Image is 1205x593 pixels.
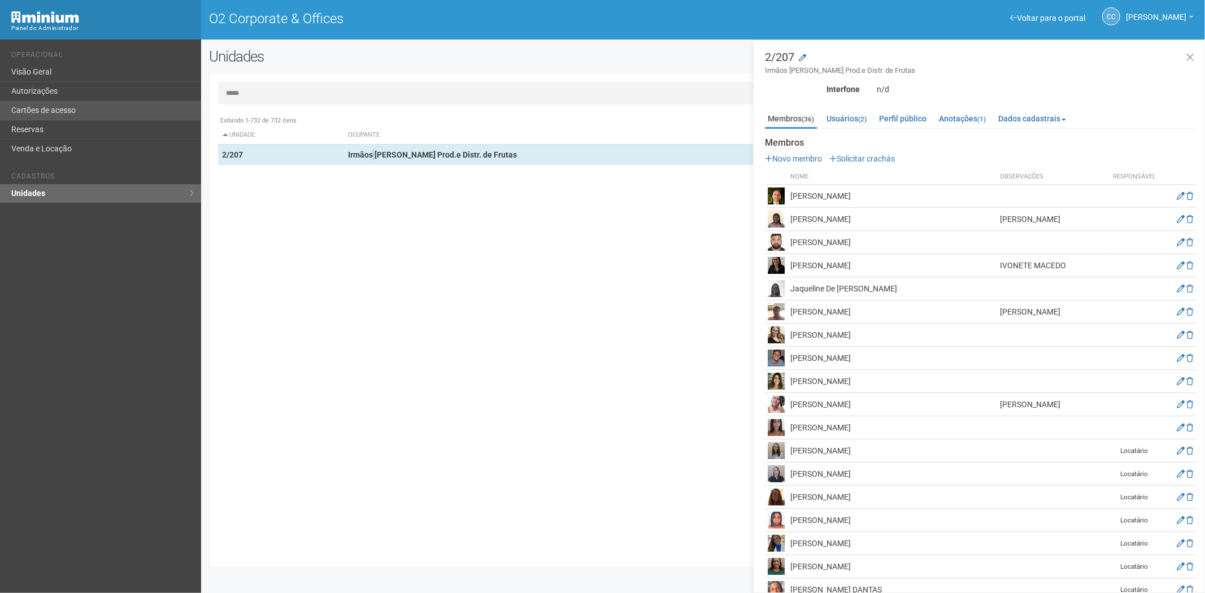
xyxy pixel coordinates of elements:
[210,48,611,65] h2: Unidades
[1186,330,1193,339] a: Excluir membro
[768,373,785,390] img: user.png
[768,512,785,529] img: user.png
[1177,539,1185,548] a: Editar membro
[788,509,997,532] td: [PERSON_NAME]
[11,23,193,33] div: Painel do Administrador
[977,115,986,123] small: (1)
[11,11,79,23] img: Minium
[858,115,867,123] small: (2)
[936,110,989,127] a: Anotações(1)
[11,172,193,184] li: Cadastros
[788,463,997,486] td: [PERSON_NAME]
[1186,377,1193,386] a: Excluir membro
[1177,492,1185,502] a: Editar membro
[788,231,997,254] td: [PERSON_NAME]
[1186,562,1193,571] a: Excluir membro
[1177,400,1185,409] a: Editar membro
[11,51,193,63] li: Operacional
[765,138,1196,148] strong: Membros
[768,350,785,367] img: user.png
[1177,516,1185,525] a: Editar membro
[829,154,895,163] a: Solicitar crachás
[768,280,785,297] img: user.png
[1126,14,1194,23] a: [PERSON_NAME]
[788,347,997,370] td: [PERSON_NAME]
[1106,486,1163,509] td: Locatário
[765,66,1196,76] small: Irmãos [PERSON_NAME] Prod.e Distr. de Frutas
[1102,7,1120,25] a: CC
[768,188,785,204] img: user.png
[997,300,1106,324] td: [PERSON_NAME]
[788,555,997,578] td: [PERSON_NAME]
[1177,215,1185,224] a: Editar membro
[788,254,997,277] td: [PERSON_NAME]
[868,84,1204,94] div: n/d
[1177,423,1185,432] a: Editar membro
[1010,14,1085,23] a: Voltar para o portal
[756,84,868,94] div: Interfone
[799,53,806,64] a: Modificar a unidade
[1186,516,1193,525] a: Excluir membro
[788,169,997,185] th: Nome
[1186,261,1193,270] a: Excluir membro
[765,51,1196,76] h3: 2/207
[1177,261,1185,270] a: Editar membro
[788,393,997,416] td: [PERSON_NAME]
[1186,307,1193,316] a: Excluir membro
[1186,354,1193,363] a: Excluir membro
[1106,169,1163,185] th: Responsável
[765,110,817,129] a: Membros(36)
[768,396,785,413] img: user.png
[768,419,785,436] img: user.png
[768,465,785,482] img: user.png
[768,303,785,320] img: user.png
[1186,284,1193,293] a: Excluir membro
[768,211,785,228] img: user.png
[218,126,343,145] th: Unidade: activate to sort column descending
[210,11,695,26] h1: O2 Corporate & Offices
[1177,191,1185,200] a: Editar membro
[768,234,785,251] img: user.png
[824,110,869,127] a: Usuários(2)
[1106,463,1163,486] td: Locatário
[997,393,1106,416] td: [PERSON_NAME]
[788,300,997,324] td: [PERSON_NAME]
[768,489,785,505] img: user.png
[788,532,997,555] td: [PERSON_NAME]
[1177,562,1185,571] a: Editar membro
[1186,191,1193,200] a: Excluir membro
[997,208,1106,231] td: [PERSON_NAME]
[348,150,517,159] strong: Irmãos [PERSON_NAME] Prod.e Distr. de Frutas
[788,370,997,393] td: [PERSON_NAME]
[1177,446,1185,455] a: Editar membro
[223,150,243,159] strong: 2/207
[1186,238,1193,247] a: Excluir membro
[1177,377,1185,386] a: Editar membro
[1186,215,1193,224] a: Excluir membro
[1177,307,1185,316] a: Editar membro
[788,486,997,509] td: [PERSON_NAME]
[1186,423,1193,432] a: Excluir membro
[1177,354,1185,363] a: Editar membro
[343,126,771,145] th: Ocupante: activate to sort column ascending
[802,115,814,123] small: (36)
[1177,469,1185,478] a: Editar membro
[788,416,997,439] td: [PERSON_NAME]
[1177,330,1185,339] a: Editar membro
[995,110,1069,127] a: Dados cadastrais
[1126,2,1186,21] span: Camila Catarina Lima
[1186,446,1193,455] a: Excluir membro
[788,439,997,463] td: [PERSON_NAME]
[1106,532,1163,555] td: Locatário
[788,324,997,347] td: [PERSON_NAME]
[1186,400,1193,409] a: Excluir membro
[1186,539,1193,548] a: Excluir membro
[768,442,785,459] img: user.png
[1177,284,1185,293] a: Editar membro
[768,326,785,343] img: user.png
[1186,492,1193,502] a: Excluir membro
[876,110,929,127] a: Perfil público
[788,277,997,300] td: Jaqueline De [PERSON_NAME]
[1186,469,1193,478] a: Excluir membro
[788,185,997,208] td: [PERSON_NAME]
